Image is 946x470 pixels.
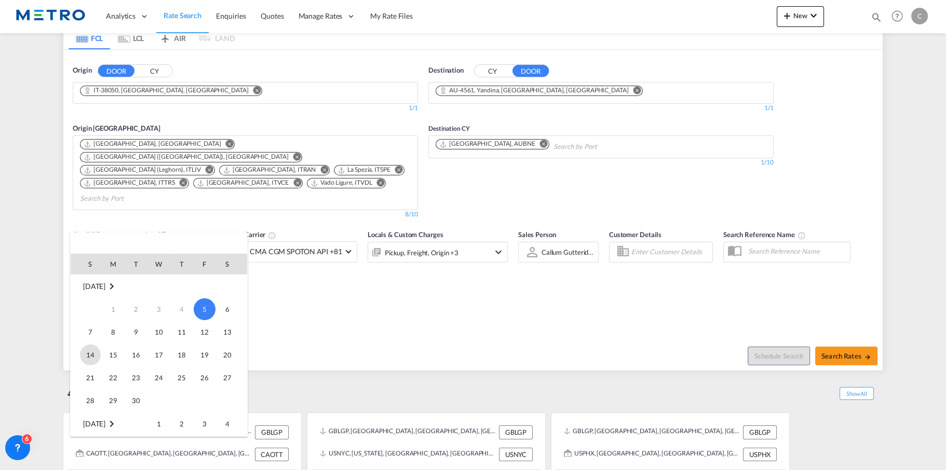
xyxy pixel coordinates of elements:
tr: Week undefined [71,274,247,298]
th: S [71,254,102,274]
td: Monday September 15 2025 [102,343,125,366]
td: Wednesday October 1 2025 [147,412,170,435]
td: Thursday September 18 2025 [170,343,193,366]
td: Tuesday September 23 2025 [125,366,147,389]
span: 19 [194,344,215,365]
td: Thursday October 2 2025 [170,412,193,435]
span: [DATE] [83,282,105,291]
td: Friday October 3 2025 [193,412,216,435]
td: Friday September 5 2025 [193,298,216,321]
tr: Week 4 [71,366,247,389]
td: Wednesday September 3 2025 [147,298,170,321]
span: 28 [80,390,101,411]
span: 13 [217,322,238,342]
td: Saturday September 20 2025 [216,343,247,366]
span: 15 [103,344,124,365]
td: Thursday September 4 2025 [170,298,193,321]
span: 8 [103,322,124,342]
span: 25 [171,367,192,388]
md-calendar: Calendar [71,254,247,436]
td: October 2025 [71,412,147,435]
td: Saturday September 13 2025 [216,321,247,343]
tr: Week 1 [71,298,247,321]
span: 24 [148,367,169,388]
td: Friday September 26 2025 [193,366,216,389]
td: Sunday September 7 2025 [71,321,102,343]
td: Tuesday September 16 2025 [125,343,147,366]
span: 26 [194,367,215,388]
td: Saturday September 27 2025 [216,366,247,389]
span: 16 [126,344,146,365]
th: F [193,254,216,274]
td: Monday September 8 2025 [102,321,125,343]
tr: Week 2 [71,321,247,343]
td: Monday September 29 2025 [102,389,125,412]
span: 4 [217,413,238,434]
td: Sunday September 14 2025 [71,343,102,366]
tr: Week 1 [71,412,247,435]
td: Monday September 1 2025 [102,298,125,321]
span: 9 [126,322,146,342]
td: Wednesday September 17 2025 [147,343,170,366]
th: S [216,254,247,274]
span: 2 [171,413,192,434]
td: Saturday September 6 2025 [216,298,247,321]
th: M [102,254,125,274]
th: W [147,254,170,274]
td: Friday September 19 2025 [193,343,216,366]
iframe: Chat [8,416,44,454]
span: 22 [103,367,124,388]
span: 20 [217,344,238,365]
tr: Week 3 [71,343,247,366]
span: 3 [194,413,215,434]
span: 23 [126,367,146,388]
td: Tuesday September 2 2025 [125,298,147,321]
span: 6 [217,299,238,320]
td: Sunday September 28 2025 [71,389,102,412]
td: Tuesday September 9 2025 [125,321,147,343]
th: T [125,254,147,274]
td: Saturday October 4 2025 [216,412,247,435]
span: 27 [217,367,238,388]
span: 1 [148,413,169,434]
tr: Week 5 [71,389,247,412]
td: Wednesday September 10 2025 [147,321,170,343]
td: Wednesday September 24 2025 [147,366,170,389]
span: 14 [80,344,101,365]
td: Thursday September 11 2025 [170,321,193,343]
span: 17 [148,344,169,365]
span: [DATE] [83,419,105,428]
span: 30 [126,390,146,411]
td: Friday September 12 2025 [193,321,216,343]
span: 21 [80,367,101,388]
td: Thursday September 25 2025 [170,366,193,389]
span: 29 [103,390,124,411]
span: 10 [148,322,169,342]
span: 5 [194,298,215,320]
span: 12 [194,322,215,342]
span: 11 [171,322,192,342]
td: Sunday September 21 2025 [71,366,102,389]
span: 18 [171,344,192,365]
td: Tuesday September 30 2025 [125,389,147,412]
span: 7 [80,322,101,342]
td: September 2025 [71,274,247,298]
td: Monday September 22 2025 [102,366,125,389]
th: T [170,254,193,274]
